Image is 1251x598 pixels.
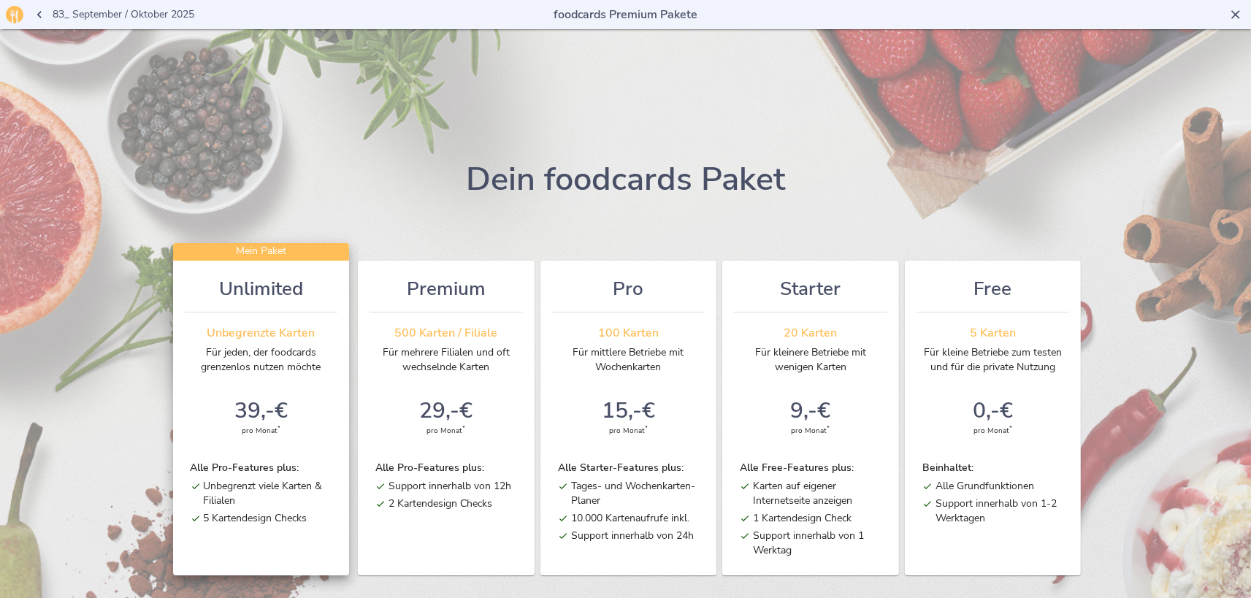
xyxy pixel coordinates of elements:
[389,479,511,494] p: Support innerhalb von 12h
[571,511,689,526] p: 10.000 Kartenaufrufe inkl.
[204,511,307,526] p: 5 Kartendesign Checks
[35,6,194,24] span: 83_ September / Oktober 2025
[922,345,1064,375] p: Für kleine Betriebe zum testen und für die private Nutzung
[581,423,676,437] div: pro Monat
[936,497,1064,526] p: Support innerhalb von 1-2 Werktagen
[558,461,684,475] strong: Alle Starter-Features plus:
[173,243,350,261] div: Mein Paket
[558,345,700,375] p: Für mittlere Betriebe mit Wochenkarten
[191,345,332,375] p: Für jeden, der foodcards grenzenlos nutzen möchte
[740,461,854,475] strong: Alle Free-Features plus:
[784,325,838,341] strong: 20 Karten
[581,398,676,423] h1: 15,- €
[204,479,332,508] p: Unbegrenzt viele Karten & Filialen
[554,8,697,22] h3: foodcards Premium Pakete
[946,398,1041,423] h1: 0,- €
[753,479,881,508] p: Karten auf eigener Internetseite anzeigen
[399,423,494,437] div: pro Monat
[389,497,492,511] p: 2 Kartendesign Checks
[753,511,852,526] p: 1 Kartendesign Check
[394,325,497,341] strong: 500 Karten / Filiale
[571,529,694,543] p: Support innerhalb von 24h
[207,325,315,341] strong: Unbegrenzte Karten
[375,461,484,475] strong: Alle Pro-Features plus:
[763,423,858,437] div: pro Monat
[598,325,659,341] strong: 100 Karten
[763,398,858,423] h1: 9,- €
[946,423,1041,437] div: pro Monat
[922,461,973,475] strong: Beinhaltet:
[911,267,1076,312] h1: Free
[179,267,344,312] h1: Unlimited
[753,529,881,558] p: Support innerhalb von 1 Werktag
[29,1,200,28] button: 83_ September / Oktober 2025
[399,398,494,423] h1: 29,- €
[571,479,700,508] p: Tages- und Wochenkarten-Planer
[970,325,1016,341] strong: 5 Karten
[936,479,1034,494] p: Alle Grundfunktionen
[167,161,1084,199] h1: Dein foodcards Paket
[214,398,309,423] h1: 39,- €
[546,267,711,312] h1: Pro
[375,345,517,375] p: Für mehrere Filialen und oft wechselnde Karten
[214,423,309,437] div: pro Monat
[740,345,881,375] p: Für kleinere Betriebe mit wenigen Karten
[364,267,529,312] h1: Premium
[191,461,299,475] strong: Alle Pro-Features plus:
[728,267,893,312] h1: Starter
